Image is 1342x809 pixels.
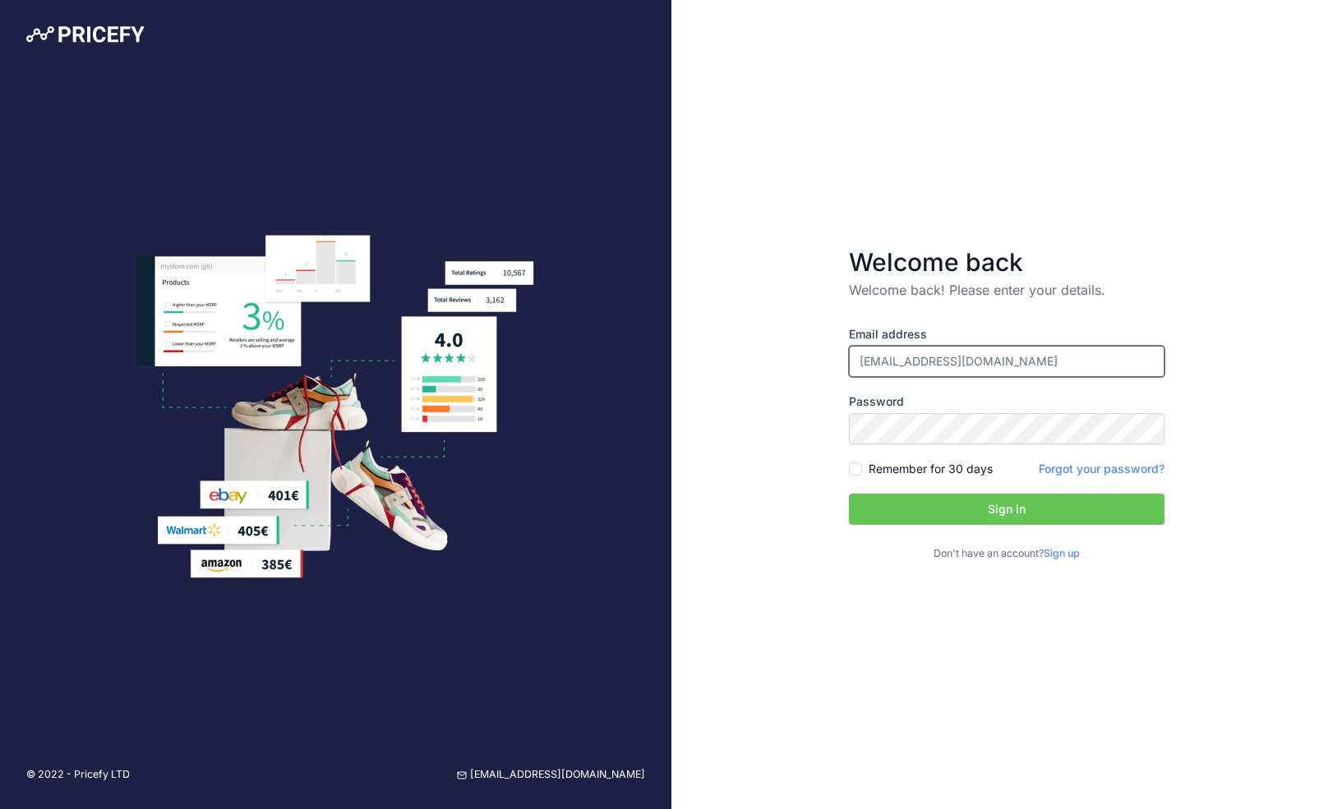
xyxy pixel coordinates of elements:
[26,26,145,43] img: Pricefy
[1039,462,1164,476] a: Forgot your password?
[1044,547,1080,559] a: Sign up
[849,393,1164,410] label: Password
[457,767,645,783] a: [EMAIL_ADDRESS][DOMAIN_NAME]
[849,494,1164,525] button: Sign in
[849,546,1164,562] p: Don't have an account?
[869,461,993,477] label: Remember for 30 days
[26,767,130,783] p: © 2022 - Pricefy LTD
[849,247,1164,277] h3: Welcome back
[849,280,1164,300] p: Welcome back! Please enter your details.
[849,346,1164,377] input: Enter your email
[849,326,1164,342] label: Email address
